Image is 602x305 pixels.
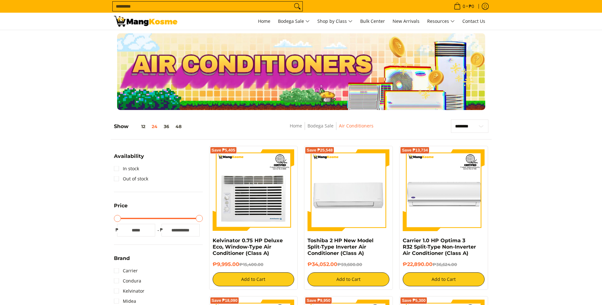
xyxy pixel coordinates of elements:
[459,13,488,30] a: Contact Us
[402,148,428,152] span: Save ₱13,734
[403,261,485,268] h6: ₱22,890.00
[278,17,310,25] span: Bodega Sale
[114,16,177,27] img: Bodega Sale Aircon l Mang Kosme: Home Appliances Warehouse Sale
[307,299,330,302] span: Save ₱9,950
[114,203,128,213] summary: Open
[308,261,389,268] h6: ₱34,052.00
[314,13,356,30] a: Shop by Class
[308,149,389,231] img: Toshiba 2 HP New Model Split-Type Inverter Air Conditioner (Class A)
[255,13,274,30] a: Home
[403,272,485,286] button: Add to Cart
[433,262,457,267] del: ₱36,624.00
[213,261,294,268] h6: ₱9,995.00
[212,148,235,152] span: Save ₱5,405
[337,262,362,267] del: ₱59,600.00
[258,18,270,24] span: Home
[468,4,475,9] span: ₱0
[308,237,374,256] a: Toshiba 2 HP New Model Split-Type Inverter Air Conditioner (Class A)
[114,174,148,184] a: Out of stock
[292,2,302,11] button: Search
[114,286,144,296] a: Kelvinator
[213,149,294,231] img: Kelvinator 0.75 HP Deluxe Eco, Window-Type Air Conditioner (Class A)
[114,154,144,164] summary: Open
[239,262,263,267] del: ₱15,400.00
[114,154,144,159] span: Availability
[114,203,128,208] span: Price
[462,4,466,9] span: 0
[149,124,161,129] button: 24
[403,237,476,256] a: Carrier 1.0 HP Optima 3 R32 Split-Type Non-Inverter Air Conditioner (Class A)
[427,17,455,25] span: Resources
[213,237,283,256] a: Kelvinator 0.75 HP Deluxe Eco, Window-Type Air Conditioner (Class A)
[389,13,423,30] a: New Arrivals
[317,17,353,25] span: Shop by Class
[129,124,149,129] button: 12
[184,13,488,30] nav: Main Menu
[114,164,139,174] a: In stock
[307,148,333,152] span: Save ₱25,548
[403,149,485,231] img: Carrier 1.0 HP Optima 3 R32 Split-Type Non-Inverter Air Conditioner (Class A)
[114,256,130,266] summary: Open
[424,13,458,30] a: Resources
[213,272,294,286] button: Add to Cart
[308,123,334,129] a: Bodega Sale
[212,299,238,302] span: Save ₱18,090
[339,123,374,129] a: Air Conditioners
[114,256,130,261] span: Brand
[360,18,385,24] span: Bulk Center
[114,227,120,233] span: ₱
[114,123,185,130] h5: Show
[393,18,420,24] span: New Arrivals
[158,227,165,233] span: ₱
[357,13,388,30] a: Bulk Center
[114,266,138,276] a: Carrier
[452,3,476,10] span: •
[243,122,420,136] nav: Breadcrumbs
[308,272,389,286] button: Add to Cart
[290,123,302,129] a: Home
[275,13,313,30] a: Bodega Sale
[172,124,185,129] button: 48
[462,18,485,24] span: Contact Us
[161,124,172,129] button: 36
[402,299,426,302] span: Save ₱5,300
[114,276,141,286] a: Condura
